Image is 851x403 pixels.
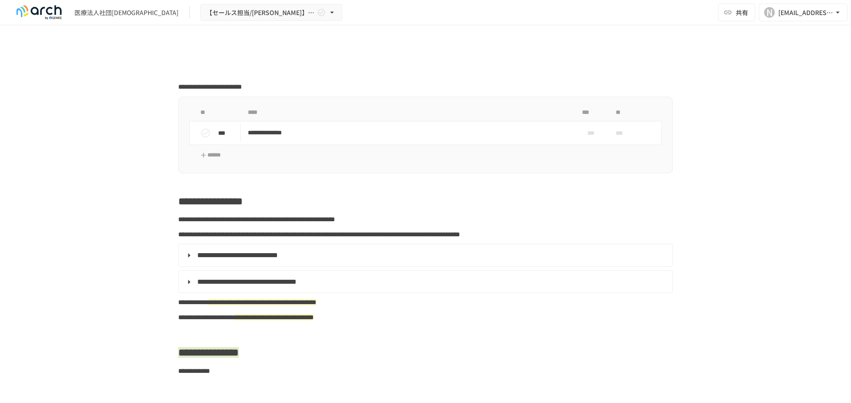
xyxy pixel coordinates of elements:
div: N [764,7,775,18]
button: 【セールス担当/[PERSON_NAME]】医療法人社団弘善会様_初期設定サポート [200,4,342,21]
img: logo-default@2x-9cf2c760.svg [11,5,67,20]
table: task table [189,104,662,145]
div: 医療法人社団[DEMOGRAPHIC_DATA] [74,8,179,17]
span: 共有 [736,8,748,17]
div: [EMAIL_ADDRESS][DOMAIN_NAME] [778,7,833,18]
button: 共有 [718,4,755,21]
button: status [197,124,215,142]
span: 【セールス担当/[PERSON_NAME]】医療法人社団弘善会様_初期設定サポート [206,7,315,18]
button: N[EMAIL_ADDRESS][DOMAIN_NAME] [759,4,847,21]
